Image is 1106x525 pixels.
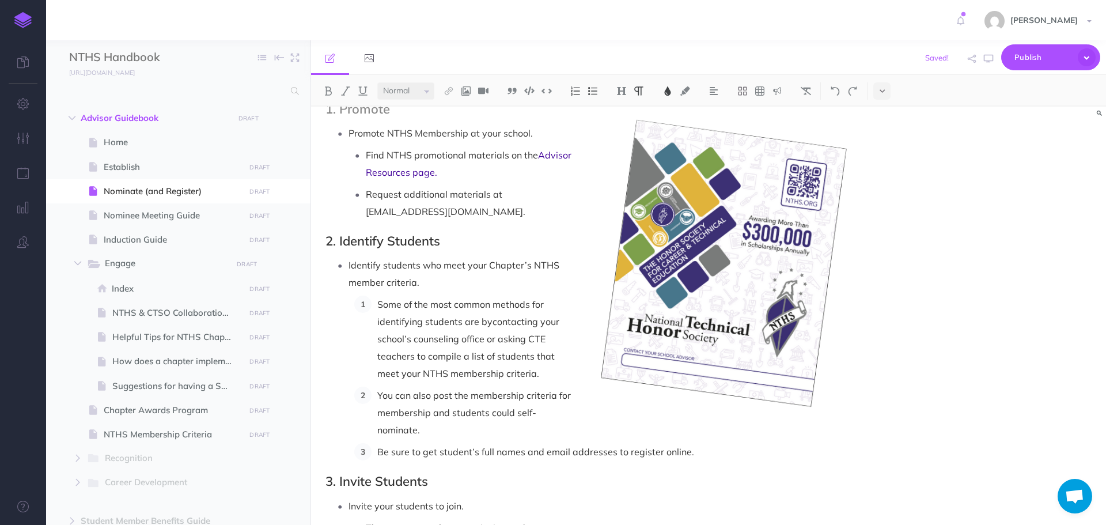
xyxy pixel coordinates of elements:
span: Establish [104,160,241,174]
img: Alignment dropdown menu button [709,86,719,96]
img: Add image button [461,86,471,96]
small: DRAFT [237,260,257,268]
button: DRAFT [245,404,274,417]
p: Some of the most common methods for identifying students are by [377,296,853,382]
button: DRAFT [245,209,274,222]
img: Unordered list button [588,86,598,96]
input: Search [69,81,284,101]
span: 3. Invite Students [325,473,428,489]
img: Code block button [524,86,535,95]
img: e15ca27c081d2886606c458bc858b488.jpg [984,11,1005,31]
small: DRAFT [249,358,270,365]
img: Callout dropdown menu button [772,86,782,96]
span: How does a chapter implement the Core Four Objectives? [112,354,241,368]
button: DRAFT [245,428,274,441]
img: Redo [847,86,858,96]
span: . [435,167,437,178]
span: Be sure to get student’s full names and email addresses to register online. [377,446,694,458]
img: Ordered list button [570,86,581,96]
img: Paragraph button [634,86,644,96]
span: 1. Promote [325,101,390,117]
span: Suggestions for having a Successful Chapter [112,379,241,393]
img: Headings dropdown button [616,86,627,96]
img: Clear styles button [801,86,811,96]
span: You can also post the membership criteria for membership and students could self-nominate. [377,390,573,436]
button: DRAFT [234,112,263,125]
span: Nominate (and Register) [104,184,241,198]
span: Identify students who meet your Chapter’s NTHS member criteria. [349,259,562,288]
small: DRAFT [249,383,270,390]
span: Saved! [925,53,949,62]
small: DRAFT [249,309,270,317]
small: DRAFT [249,212,270,220]
div: Open chat [1058,479,1092,513]
button: DRAFT [245,331,274,344]
button: DRAFT [245,161,274,174]
small: DRAFT [249,164,270,171]
img: Undo [830,86,840,96]
button: DRAFT [233,258,262,271]
span: Induction Guide [104,233,241,247]
span: Invite your students to join. [349,500,464,512]
img: Create table button [755,86,765,96]
button: DRAFT [245,282,274,296]
img: Text background color button [680,86,690,96]
img: BG7ZB4AnjdblmjyxlwE5.png [589,112,853,421]
small: DRAFT [249,334,270,341]
button: DRAFT [245,233,274,247]
input: Documentation Name [69,49,204,66]
span: Home [104,135,241,149]
img: Link button [444,86,454,96]
button: DRAFT [245,380,274,393]
img: Bold button [323,86,334,96]
span: Engage [105,256,224,271]
img: Underline button [358,86,368,96]
span: Nominee Meeting Guide [104,209,241,222]
img: Blockquote button [507,86,517,96]
span: Career Development [105,475,224,490]
small: DRAFT [249,285,270,293]
img: Add video button [478,86,488,96]
span: NTHS & CTSO Collaboration Guide [112,306,241,320]
button: DRAFT [245,355,274,368]
span: Advisor Guidebook [81,111,227,125]
small: [URL][DOMAIN_NAME] [69,69,135,77]
button: DRAFT [245,307,274,320]
img: Inline code button [541,86,552,95]
small: DRAFT [249,431,270,439]
img: logo-mark.svg [14,12,32,28]
span: Publish [1014,48,1072,66]
span: Find NTHS promotional materials on the [366,149,538,161]
span: Index [112,282,241,296]
img: Text color button [662,86,673,96]
button: Publish [1001,44,1100,70]
small: DRAFT [249,188,270,195]
small: DRAFT [249,407,270,414]
small: DRAFT [238,115,259,122]
span: 2. Identify Students [325,233,440,249]
a: [URL][DOMAIN_NAME] [46,66,146,78]
small: DRAFT [249,236,270,244]
span: Request additional materials at [EMAIL_ADDRESS][DOMAIN_NAME]. [366,188,525,217]
span: [PERSON_NAME] [1005,15,1084,25]
span: Helpful Tips for NTHS Chapter Officers [112,330,241,344]
span: Promote NTHS Membership at your school. [349,127,533,139]
button: DRAFT [245,185,274,198]
span: Chapter Awards Program [104,403,241,417]
span: Recognition [105,451,224,466]
img: Italic button [340,86,351,96]
span: NTHS Membership Criteria [104,428,241,441]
